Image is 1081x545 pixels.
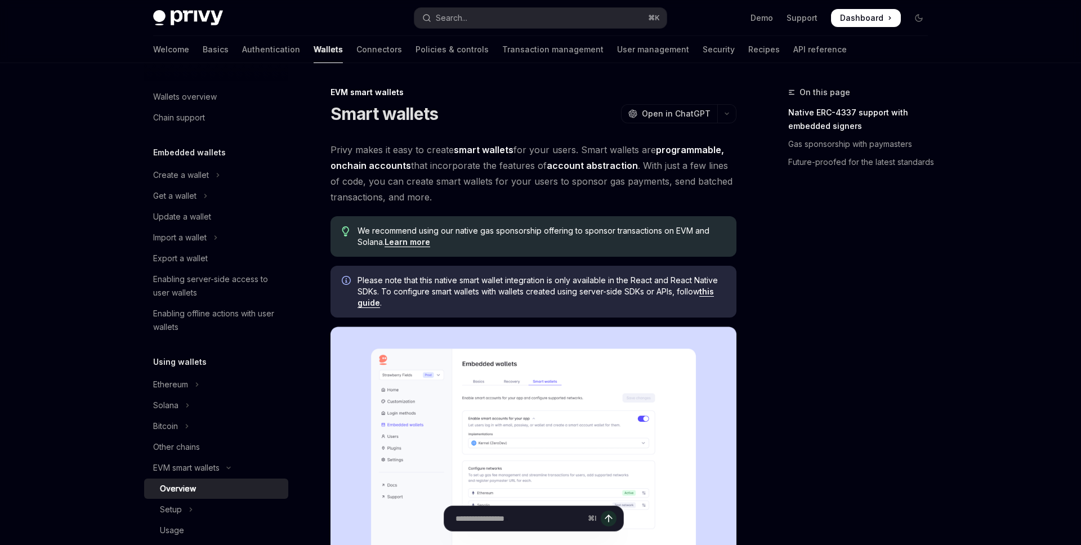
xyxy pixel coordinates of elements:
[342,276,353,287] svg: Info
[153,461,220,475] div: EVM smart wallets
[144,479,288,499] a: Overview
[648,14,660,23] span: ⌘ K
[416,36,489,63] a: Policies & controls
[455,506,583,531] input: Ask a question...
[144,248,288,269] a: Export a wallet
[601,511,617,526] button: Send message
[153,440,200,454] div: Other chains
[144,186,288,206] button: Toggle Get a wallet section
[831,9,901,27] a: Dashboard
[144,227,288,248] button: Toggle Import a wallet section
[144,108,288,128] a: Chain support
[203,36,229,63] a: Basics
[617,36,689,63] a: User management
[330,142,736,205] span: Privy makes it easy to create for your users. Smart wallets are that incorporate the features of ...
[153,252,208,265] div: Export a wallet
[748,36,780,63] a: Recipes
[703,36,735,63] a: Security
[788,135,937,153] a: Gas sponsorship with paymasters
[153,307,282,334] div: Enabling offline actions with user wallets
[144,165,288,185] button: Toggle Create a wallet section
[385,237,430,247] a: Learn more
[788,104,937,135] a: Native ERC-4337 support with embedded signers
[330,104,438,124] h1: Smart wallets
[160,503,182,516] div: Setup
[144,303,288,337] a: Enabling offline actions with user wallets
[342,226,350,236] svg: Tip
[153,146,226,159] h5: Embedded wallets
[144,87,288,107] a: Wallets overview
[160,524,184,537] div: Usage
[799,86,850,99] span: On this page
[358,225,725,248] span: We recommend using our native gas sponsorship offering to sponsor transactions on EVM and Solana.
[144,269,288,303] a: Enabling server-side access to user wallets
[621,104,717,123] button: Open in ChatGPT
[153,36,189,63] a: Welcome
[144,458,288,478] button: Toggle EVM smart wallets section
[751,12,773,24] a: Demo
[160,482,196,495] div: Overview
[356,36,402,63] a: Connectors
[144,416,288,436] button: Toggle Bitcoin section
[144,374,288,395] button: Toggle Ethereum section
[153,419,178,433] div: Bitcoin
[144,499,288,520] button: Toggle Setup section
[242,36,300,63] a: Authentication
[153,231,207,244] div: Import a wallet
[436,11,467,25] div: Search...
[547,160,638,172] a: account abstraction
[144,395,288,416] button: Toggle Solana section
[358,275,725,309] span: Please note that this native smart wallet integration is only available in the React and React Na...
[787,12,818,24] a: Support
[642,108,711,119] span: Open in ChatGPT
[153,111,205,124] div: Chain support
[144,437,288,457] a: Other chains
[153,210,211,224] div: Update a wallet
[153,378,188,391] div: Ethereum
[153,10,223,26] img: dark logo
[144,520,288,540] a: Usage
[153,189,196,203] div: Get a wallet
[153,168,209,182] div: Create a wallet
[144,207,288,227] a: Update a wallet
[153,90,217,104] div: Wallets overview
[910,9,928,27] button: Toggle dark mode
[153,272,282,300] div: Enabling server-side access to user wallets
[793,36,847,63] a: API reference
[454,144,513,155] strong: smart wallets
[314,36,343,63] a: Wallets
[153,399,178,412] div: Solana
[840,12,883,24] span: Dashboard
[788,153,937,171] a: Future-proofed for the latest standards
[330,87,736,98] div: EVM smart wallets
[414,8,667,28] button: Open search
[502,36,604,63] a: Transaction management
[153,355,207,369] h5: Using wallets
